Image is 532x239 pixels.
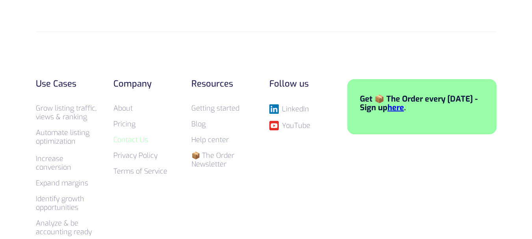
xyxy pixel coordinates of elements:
div: Follow us [269,79,332,89]
a: Blog [191,119,206,129]
a: Contact Us [113,135,148,145]
a: Help center [191,135,229,145]
a: About [113,104,133,113]
a: Terms of Service [113,167,167,176]
div: Company [113,79,176,89]
a: Analyze & be accounting ready [36,219,92,237]
a: Pricing [113,119,135,129]
a: Expand margins [36,178,88,188]
div: Get 📦 The Order every [DATE] - Sign up . [360,95,484,112]
div: Resources [191,79,254,89]
a: YouTube [269,121,332,130]
div: YouTube [282,122,310,130]
div: LinkedIn [282,105,309,113]
a: Getting started [191,104,239,113]
a: Grow listing traffic, views & ranking [36,104,96,122]
a: Identify growth opportunities [36,194,84,212]
a: Automate listing optimization‍‍ [36,128,89,146]
div: Use Cases [36,79,98,89]
a: here [387,102,404,113]
a: Privacy Policy [113,151,158,160]
a: LinkedIn [269,104,332,114]
a: 📦 The Order Newsletter [191,151,234,169]
a: Increase conversion [36,154,71,172]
